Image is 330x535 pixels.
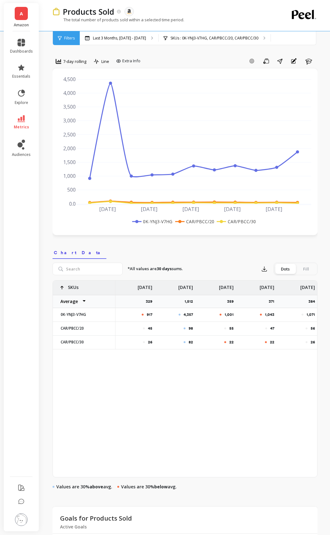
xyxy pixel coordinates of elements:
[15,100,28,105] span: explore
[260,280,274,291] p: [DATE]
[138,280,152,291] p: [DATE]
[147,312,152,317] p: 917
[308,299,319,304] p: 384
[68,280,79,291] p: SKUs
[296,264,316,274] div: Fill
[89,484,103,490] strong: above
[265,312,274,317] p: 1,043
[126,9,132,14] img: api.amazon.svg
[15,513,28,526] img: profile picture
[14,125,29,130] span: metrics
[10,23,33,28] p: Amazon
[12,74,30,79] span: essentials
[270,340,274,345] p: 22
[64,36,75,41] span: Filters
[229,326,234,331] p: 55
[170,36,258,41] p: SKUs : 0K-YNJ3-V7HG, CAR/PBCC/20, CAR/PBCC/30
[227,299,237,304] p: 359
[56,484,112,490] p: Values are 30% avg.
[300,280,315,291] p: [DATE]
[20,10,23,17] span: A
[148,326,152,331] p: 45
[311,326,315,331] p: 56
[60,513,132,524] p: Goals for Products Sold
[219,280,234,291] p: [DATE]
[93,36,146,41] p: Last 3 Months, [DATE] - [DATE]
[12,152,31,157] span: audiences
[53,8,60,16] img: header icon
[63,59,86,64] span: 7-day rolling
[63,6,114,17] p: Products Sold
[189,326,193,331] p: 98
[53,263,123,275] input: Search
[60,524,132,530] p: Active Goals
[128,266,183,272] p: *All values are sums.
[307,312,315,317] p: 1,071
[189,340,193,345] p: 82
[270,326,274,331] p: 47
[146,299,156,304] p: 329
[225,312,234,317] p: 1,001
[53,17,184,23] p: The total number of products sold within a selected time period.
[10,49,33,54] span: dashboards
[148,340,152,345] p: 26
[311,340,315,345] p: 26
[185,299,197,304] p: 1,512
[154,484,168,490] strong: below
[57,326,111,331] p: CAR/PBCC/20
[57,312,111,317] p: 0K-YNJ3-V7HG
[57,340,111,345] p: CAR/PBCC/30
[229,340,234,345] p: 22
[121,484,177,490] p: Values are 30% avg.
[275,264,296,274] div: Dots
[178,280,193,291] p: [DATE]
[122,58,140,64] span: Extra Info
[269,299,278,304] p: 371
[184,312,193,317] p: 4,357
[101,59,109,64] span: Line
[157,266,172,271] strong: 30 days
[54,249,105,256] span: Chart Data
[53,244,317,259] nav: Tabs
